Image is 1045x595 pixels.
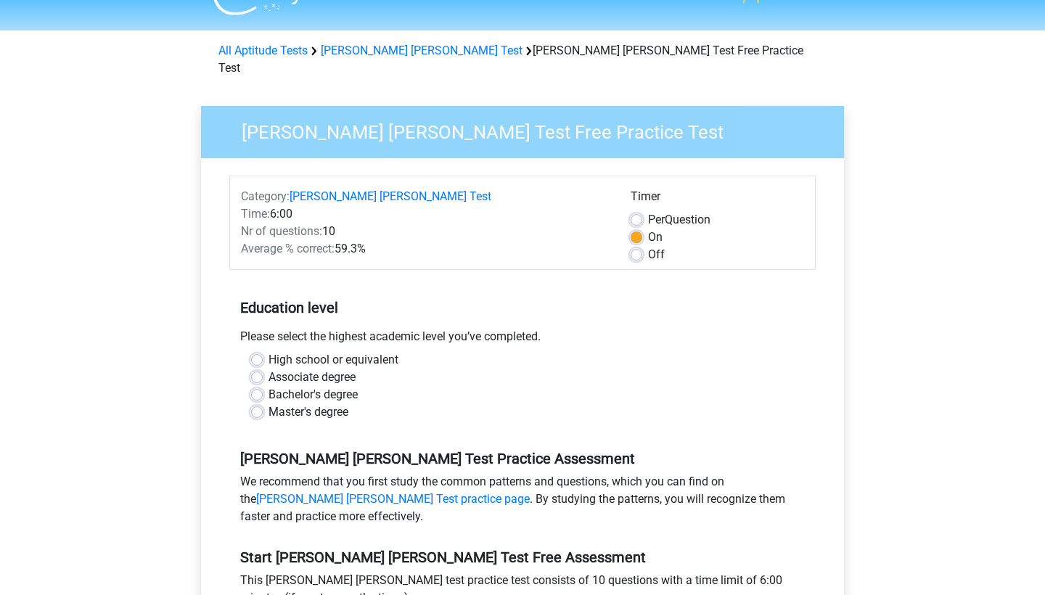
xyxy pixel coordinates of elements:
[230,223,620,240] div: 10
[240,293,805,322] h5: Education level
[213,42,832,77] div: [PERSON_NAME] [PERSON_NAME] Test Free Practice Test
[648,246,665,263] label: Off
[269,403,348,421] label: Master's degree
[290,189,491,203] a: [PERSON_NAME] [PERSON_NAME] Test
[269,386,358,403] label: Bachelor's degree
[229,328,816,351] div: Please select the highest academic level you’ve completed.
[240,450,805,467] h5: [PERSON_NAME] [PERSON_NAME] Test Practice Assessment
[269,351,398,369] label: High school or equivalent
[648,213,665,226] span: Per
[321,44,522,57] a: [PERSON_NAME] [PERSON_NAME] Test
[256,492,530,506] a: [PERSON_NAME] [PERSON_NAME] Test practice page
[241,224,322,238] span: Nr of questions:
[229,473,816,531] div: We recommend that you first study the common patterns and questions, which you can find on the . ...
[241,189,290,203] span: Category:
[240,549,805,566] h5: Start [PERSON_NAME] [PERSON_NAME] Test Free Assessment
[648,211,710,229] label: Question
[269,369,356,386] label: Associate degree
[241,207,270,221] span: Time:
[218,44,308,57] a: All Aptitude Tests
[230,240,620,258] div: 59.3%
[224,115,833,144] h3: [PERSON_NAME] [PERSON_NAME] Test Free Practice Test
[241,242,335,255] span: Average % correct:
[631,188,804,211] div: Timer
[230,205,620,223] div: 6:00
[648,229,663,246] label: On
